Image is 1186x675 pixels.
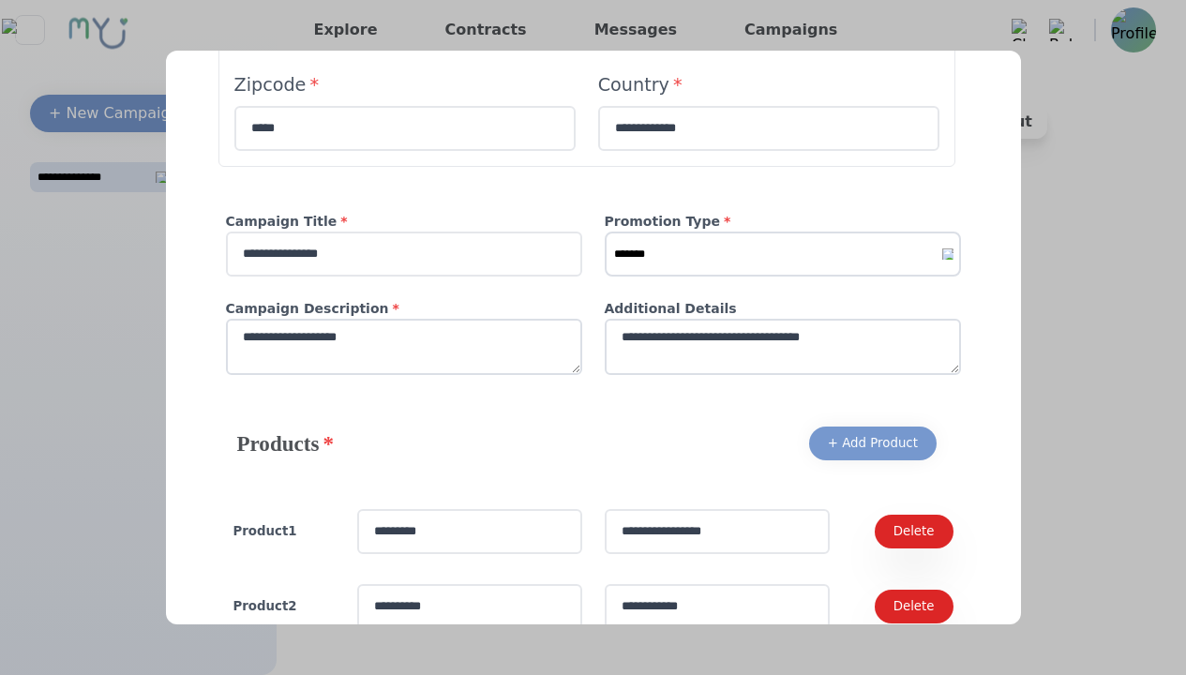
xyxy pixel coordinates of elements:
button: + Add Product [809,427,937,460]
h4: Products [237,428,334,458]
h4: Zipcode [234,72,576,98]
h4: Product 1 [233,522,335,541]
div: Delete [893,522,935,541]
h4: Campaign Title [226,212,582,232]
h4: Additional Details [605,299,961,319]
h4: Campaign Description [226,299,582,319]
h4: Product 2 [233,597,335,616]
h4: Country [598,72,939,98]
button: Delete [875,590,953,623]
div: Delete [893,597,935,616]
h4: Promotion Type [605,212,961,232]
button: Delete [875,515,953,548]
div: + Add Product [828,434,918,453]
